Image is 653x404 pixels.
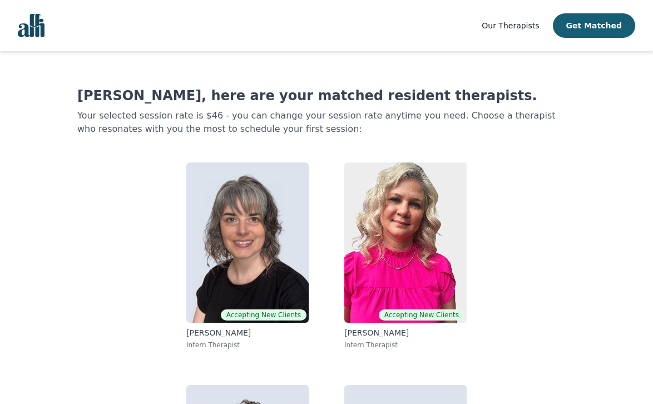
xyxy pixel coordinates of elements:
p: Intern Therapist [344,341,467,349]
p: [PERSON_NAME] [186,327,309,338]
h1: [PERSON_NAME], here are your matched resident therapists. [77,87,576,105]
span: Accepting New Clients [379,309,464,321]
img: Melanie Crocker [186,162,309,323]
p: [PERSON_NAME] [344,327,467,338]
p: Intern Therapist [186,341,309,349]
p: Your selected session rate is $46 - you can change your session rate anytime you need. Choose a t... [77,109,576,136]
img: alli logo [18,14,44,37]
button: Get Matched [553,13,635,38]
a: Melissa StutleyAccepting New Clients[PERSON_NAME]Intern Therapist [335,154,476,358]
a: Our Therapists [482,19,539,32]
img: Melissa Stutley [344,162,467,323]
span: Our Therapists [482,21,539,30]
a: Melanie CrockerAccepting New Clients[PERSON_NAME]Intern Therapist [177,154,318,358]
span: Accepting New Clients [221,309,306,321]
